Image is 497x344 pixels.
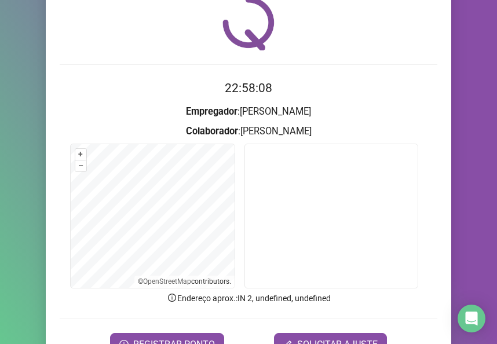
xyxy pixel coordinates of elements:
[143,277,191,286] a: OpenStreetMap
[60,124,437,139] h3: : [PERSON_NAME]
[138,277,231,286] li: © contributors.
[75,160,86,171] button: –
[458,305,485,332] div: Open Intercom Messenger
[225,81,272,95] time: 22:58:08
[60,292,437,305] p: Endereço aprox. : IN 2, undefined, undefined
[186,126,238,137] strong: Colaborador
[75,149,86,160] button: +
[186,106,237,117] strong: Empregador
[167,292,177,303] span: info-circle
[60,104,437,119] h3: : [PERSON_NAME]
